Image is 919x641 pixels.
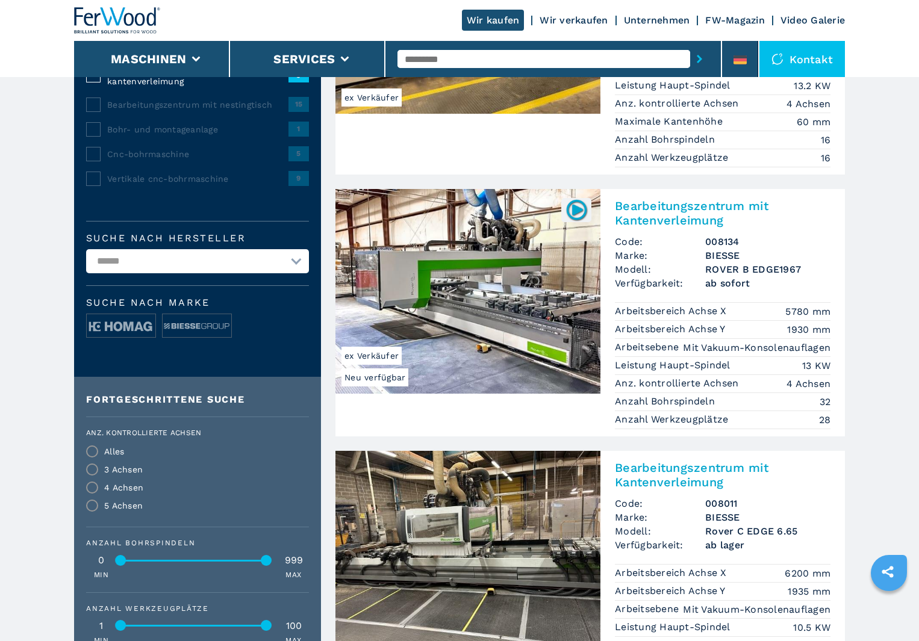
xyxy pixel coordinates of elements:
[615,566,730,580] p: Arbeitsbereich Achse X
[615,584,729,598] p: Arbeitsbereich Achse Y
[540,14,608,26] a: Wir verkaufen
[87,314,155,338] img: image
[615,305,730,318] p: Arbeitsbereich Achse X
[615,97,742,110] p: Anz. kontrollierte Achsen
[787,377,830,391] em: 4 Achsen
[111,52,186,66] button: Maschinen
[615,497,705,510] span: Code:
[615,249,705,262] span: Marke:
[690,45,709,73] button: submit-button
[86,395,309,404] div: Fortgeschrittene Suche
[107,99,288,111] span: Bearbeitungszentrum mit nestingtisch
[86,605,309,612] div: Anzahl Werkzeugplätze
[705,249,830,262] h3: BIESSE
[683,341,830,355] em: Mit Vakuum-Konsolenauflagen
[615,341,682,354] p: Arbeitsebene
[341,347,402,365] span: ex Verkäufer
[288,146,309,161] span: 5
[107,123,288,135] span: Bohr- und montageanlage
[819,413,831,427] em: 28
[615,235,705,249] span: Code:
[104,501,143,510] div: 5 Achsen
[771,53,783,65] img: Kontakt
[273,52,335,66] button: Services
[787,97,830,111] em: 4 Achsen
[104,447,124,456] div: Alles
[288,97,309,111] span: 15
[288,122,309,136] span: 1
[821,133,831,147] em: 16
[785,566,830,580] em: 6200 mm
[868,587,910,632] iframe: Chat
[163,314,231,338] img: image
[683,602,830,616] em: Mit Vakuum-Konsolenauflagen
[615,538,705,552] span: Verfügbarkeit:
[624,14,690,26] a: Unternehmen
[615,460,830,489] h2: Bearbeitungszentrum mit Kantenverleimung
[288,171,309,185] span: 9
[705,497,830,510] h3: 008011
[873,557,903,587] a: sharethis
[615,115,726,128] p: Maximale Kantenhöhe
[462,10,525,31] a: Wir kaufen
[285,570,301,580] p: MAX
[615,413,732,426] p: Anzahl Werkzeugplätze
[86,234,309,243] label: Suche nach Hersteller
[86,556,116,565] div: 0
[802,359,830,373] em: 13 KW
[74,7,161,34] img: Ferwood
[86,298,309,308] span: Suche nach Marke
[615,621,734,634] p: Leistung Haupt-Spindel
[86,621,116,631] div: 1
[780,14,845,26] a: Video Galerie
[615,323,729,336] p: Arbeitsbereich Achse Y
[821,151,831,165] em: 16
[615,395,718,408] p: Anzahl Bohrspindeln
[615,377,742,390] p: Anz. kontrollierte Achsen
[615,151,732,164] p: Anzahl Werkzeugplätze
[279,621,309,631] div: 100
[86,539,309,547] div: Anzahl Bohrspindeln
[615,602,682,616] p: Arbeitsebene
[615,276,705,290] span: Verfügbarkeit:
[279,556,309,565] div: 999
[335,189,845,436] a: Bearbeitungszentrum mit Kantenverleimung BIESSE ROVER B EDGE1967Neu verfügbarex Verkäufer008134Be...
[785,305,830,318] em: 5780 mm
[759,41,845,77] div: Kontakt
[94,570,108,580] p: MIN
[705,235,830,249] h3: 008134
[705,14,765,26] a: FW-Magazin
[341,368,408,386] span: Neu verfügbar
[104,483,143,492] div: 4 Achsen
[793,621,830,634] em: 10.5 KW
[705,276,830,290] span: ab sofort
[86,429,302,436] label: Anz. kontrollierte Achsen
[104,465,143,474] div: 3 Achsen
[705,524,830,538] h3: Rover C EDGE 6.65
[335,189,600,394] img: Bearbeitungszentrum mit Kantenverleimung BIESSE ROVER B EDGE1967
[797,115,830,129] em: 60 mm
[615,524,705,538] span: Modell:
[565,198,588,221] img: 008134
[107,148,288,160] span: Cnc-bohrmaschine
[705,262,830,276] h3: ROVER B EDGE1967
[794,79,830,93] em: 13.2 KW
[615,359,734,372] p: Leistung Haupt-Spindel
[615,262,705,276] span: Modell:
[705,510,830,524] h3: BIESSE
[788,584,830,598] em: 1935 mm
[820,395,831,409] em: 32
[615,199,830,228] h2: Bearbeitungszentrum mit Kantenverleimung
[615,79,734,92] p: Leistung Haupt-Spindel
[615,510,705,524] span: Marke:
[341,88,402,107] span: ex Verkäufer
[107,173,288,185] span: Vertikale cnc-bohrmaschine
[705,538,830,552] span: ab lager
[615,133,718,146] p: Anzahl Bohrspindeln
[787,323,830,336] em: 1930 mm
